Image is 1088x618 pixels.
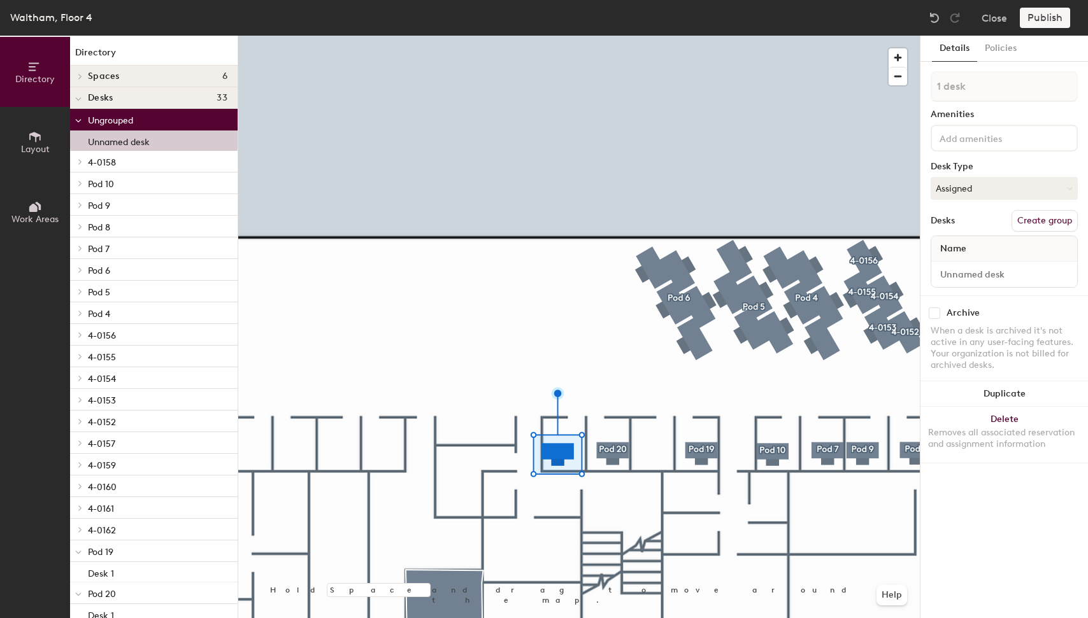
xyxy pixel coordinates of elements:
[11,214,59,225] span: Work Areas
[88,565,114,579] p: Desk 1
[928,427,1080,450] div: Removes all associated reservation and assignment information
[88,309,110,320] span: Pod 4
[948,11,961,24] img: Redo
[88,133,150,148] p: Unnamed desk
[222,71,227,81] span: 6
[931,325,1078,371] div: When a desk is archived it's not active in any user-facing features. Your organization is not bil...
[920,407,1088,463] button: DeleteRemoves all associated reservation and assignment information
[88,482,117,493] span: 4-0160
[937,130,1052,145] input: Add amenities
[928,11,941,24] img: Undo
[88,222,110,233] span: Pod 8
[217,93,227,103] span: 33
[88,503,114,514] span: 4-0161
[88,439,115,449] span: 4-0157
[15,74,55,85] span: Directory
[931,177,1078,200] button: Assigned
[88,460,116,471] span: 4-0159
[88,330,116,341] span: 4-0156
[920,381,1088,407] button: Duplicate
[88,71,120,81] span: Spaces
[70,46,238,66] h1: Directory
[88,525,116,536] span: 4-0162
[931,162,1078,172] div: Desk Type
[88,352,116,363] span: 4-0155
[88,200,110,211] span: Pod 9
[21,144,50,155] span: Layout
[88,287,110,298] span: Pod 5
[88,93,113,103] span: Desks
[982,8,1007,28] button: Close
[88,547,113,558] span: Pod 19
[1012,210,1078,232] button: Create group
[931,109,1078,120] div: Amenities
[88,395,116,406] span: 4-0153
[977,36,1024,62] button: Policies
[88,265,110,276] span: Pod 6
[88,589,116,600] span: Pod 20
[934,237,973,260] span: Name
[88,417,116,428] span: 4-0152
[88,157,116,168] span: 4-0158
[947,308,980,318] div: Archive
[88,179,114,190] span: Pod 10
[932,36,977,62] button: Details
[931,216,955,226] div: Desks
[88,244,110,255] span: Pod 7
[10,10,92,25] div: Waltham, Floor 4
[88,115,133,126] span: Ungrouped
[877,585,907,605] button: Help
[88,374,116,384] span: 4-0154
[934,265,1075,283] input: Unnamed desk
